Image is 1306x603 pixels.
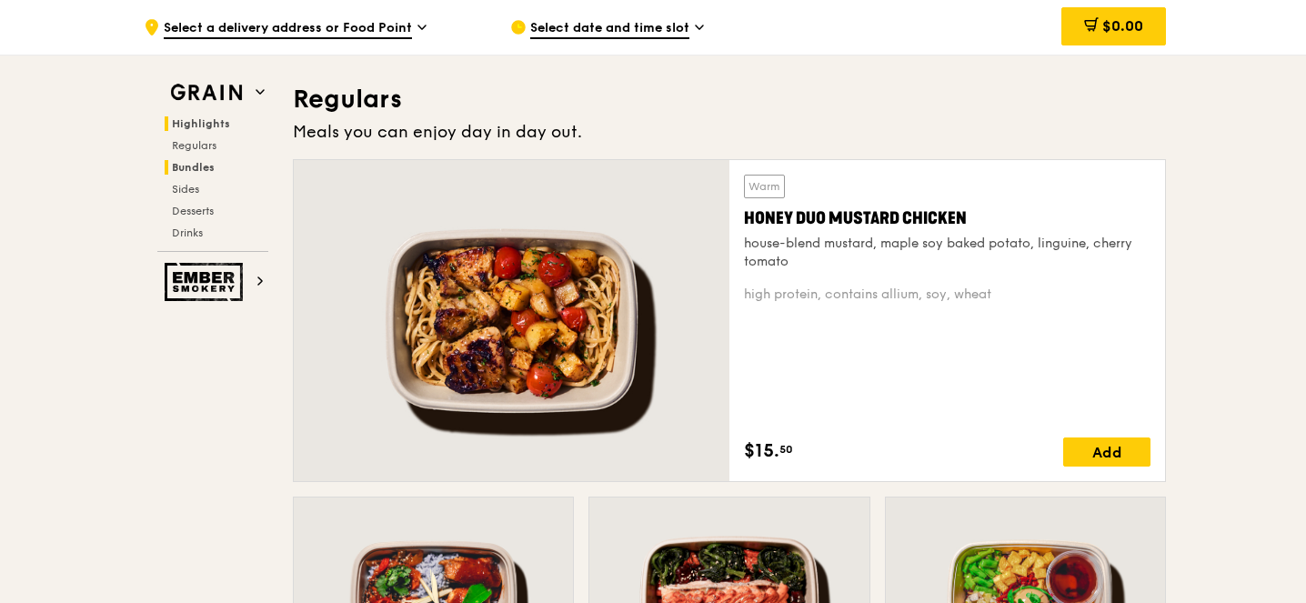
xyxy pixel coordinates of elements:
img: Grain web logo [165,76,248,109]
div: house-blend mustard, maple soy baked potato, linguine, cherry tomato [744,235,1150,271]
span: Desserts [172,205,214,217]
span: Select a delivery address or Food Point [164,19,412,39]
span: $0.00 [1102,17,1143,35]
span: Select date and time slot [530,19,689,39]
span: Regulars [172,139,216,152]
span: Highlights [172,117,230,130]
img: Ember Smokery web logo [165,263,248,301]
div: Warm [744,175,785,198]
span: Drinks [172,226,203,239]
h3: Regulars [293,83,1166,116]
span: $15. [744,437,779,465]
span: 50 [779,442,793,457]
div: high protein, contains allium, soy, wheat [744,286,1150,304]
div: Add [1063,437,1150,467]
div: Honey Duo Mustard Chicken [744,206,1150,231]
div: Meals you can enjoy day in day out. [293,119,1166,145]
span: Bundles [172,161,215,174]
span: Sides [172,183,199,196]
